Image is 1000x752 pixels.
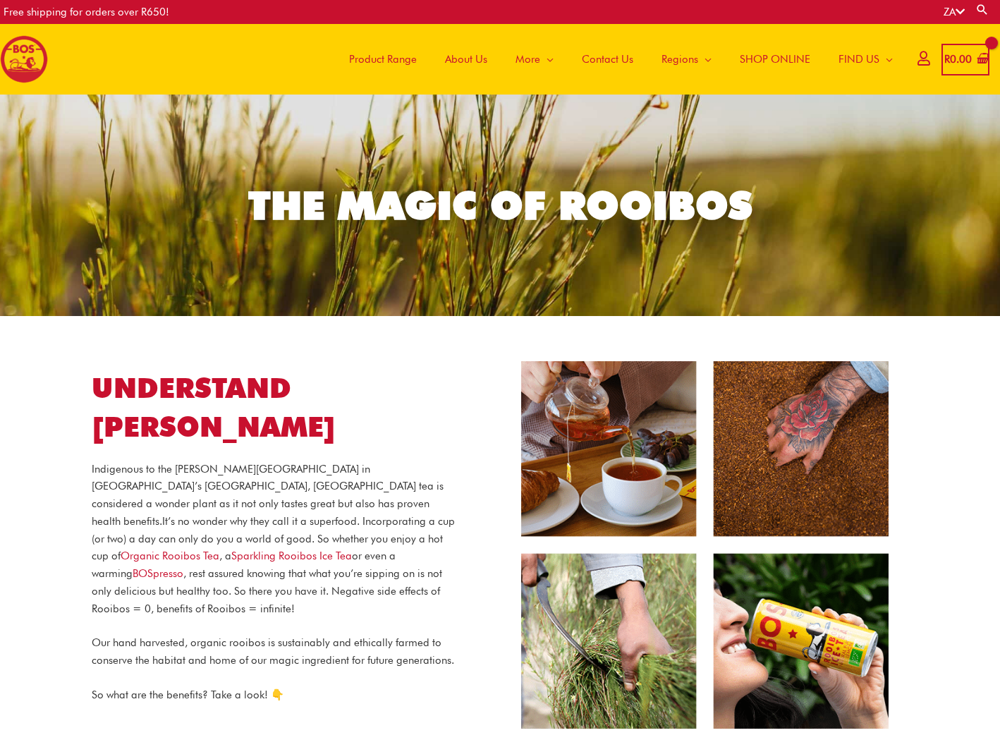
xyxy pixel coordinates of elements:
[740,38,810,80] span: SHOP ONLINE
[521,361,889,729] img: understand rooibos website1
[431,24,501,95] a: About Us
[324,24,907,95] nav: Site Navigation
[568,24,647,95] a: Contact Us
[661,38,698,80] span: Regions
[92,634,459,669] p: Our hand harvested, organic rooibos is sustainably and ethically farmed to conserve the habitat a...
[975,3,989,16] a: Search button
[92,369,459,446] h1: UNDERSTAND [PERSON_NAME]
[231,550,352,562] a: Link Sparkling Rooibos Ice Tea
[941,44,989,75] a: View Shopping Cart, empty
[516,38,540,80] span: More
[726,24,824,95] a: SHOP ONLINE
[445,38,487,80] span: About Us
[349,38,417,80] span: Product Range
[582,38,633,80] span: Contact Us
[944,53,972,66] bdi: 0.00
[839,38,879,80] span: FIND US
[92,686,459,704] p: So what are the benefits? Take a look! 👇
[121,550,219,562] a: Link Organic Rooibos Tea
[944,6,965,18] a: ZA
[501,24,568,95] a: More
[92,515,455,615] span: It’s no wonder why they call it a superfood. Incorporating a cup (or two) a day can only do you a...
[335,24,431,95] a: Product Range
[647,24,726,95] a: Regions
[944,53,950,66] span: R
[133,567,183,580] a: Link BOSpresso
[248,186,752,225] div: THE MAGIC OF ROOIBOS
[92,461,459,618] p: Indigenous to the [PERSON_NAME][GEOGRAPHIC_DATA] in [GEOGRAPHIC_DATA]’s [GEOGRAPHIC_DATA], [GEOGR...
